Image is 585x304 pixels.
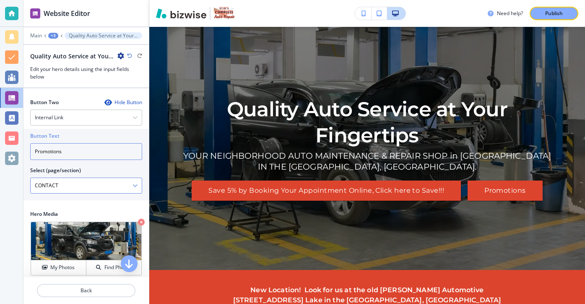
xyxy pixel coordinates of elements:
button: Main [30,33,42,39]
h4: Internal Link [35,114,63,121]
button: Find Photos [86,260,141,275]
button: Publish [530,7,578,20]
h2: Quality Auto Service at Your Fingertips [30,52,114,60]
strong: New Location! Look for us at the old [PERSON_NAME] Automotive [250,286,484,294]
div: My PhotosFind Photos [30,221,142,276]
h2: Button Text [30,132,60,140]
h3: Need help? [497,10,523,17]
h1: Quality Auto Service at Your Fingertips [179,96,556,149]
img: Bizwise Logo [156,8,206,18]
img: Your Logo [214,7,234,20]
button: Hide Button [104,99,142,106]
img: editor icon [30,8,40,18]
p: Quality Auto Service at Your Fingertips [69,33,138,39]
button: My Photos [31,260,86,275]
button: Promotions [468,181,543,201]
p: YOUR NEIGHBORHOOD AUTO MAINTENANCE & REPAIR SHOP in [GEOGRAPHIC_DATA] IN THE [GEOGRAPHIC_DATA], [... [179,150,556,172]
h4: My Photos [50,264,75,271]
h2: Website Editor [44,8,90,18]
p: Publish [545,10,563,17]
h2: Select (page/section) [30,167,81,174]
p: Back [38,287,135,294]
h4: Find Photos [104,264,131,271]
strong: [STREET_ADDRESS] Lake in the [GEOGRAPHIC_DATA], [GEOGRAPHIC_DATA] [233,296,502,304]
button: +3 [48,33,58,39]
h2: Button Two [30,99,59,106]
input: Manual Input [31,178,133,193]
button: Save 5% by Booking Your Appointment Online, Click here to Save!!! [192,181,461,201]
button: Quality Auto Service at Your Fingertips [65,32,142,39]
h2: Hero Media [30,210,142,218]
h3: Edit your hero details using the input fields below [30,66,142,81]
button: Back [37,284,135,297]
